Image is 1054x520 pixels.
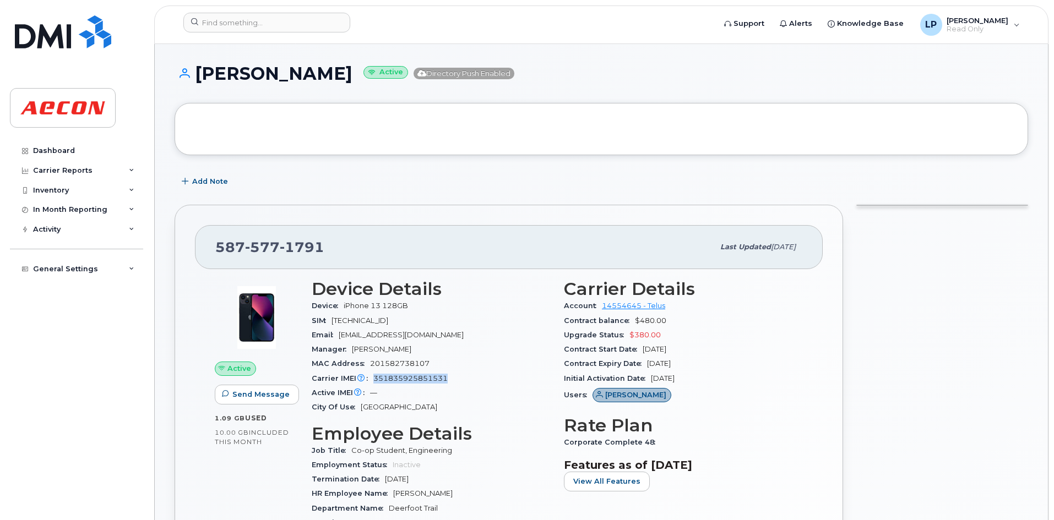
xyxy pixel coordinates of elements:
[564,316,635,325] span: Contract balance
[564,438,661,446] span: Corporate Complete 48
[352,345,411,353] span: [PERSON_NAME]
[351,446,452,455] span: Co-op Student, Engineering
[564,458,803,472] h3: Features as of [DATE]
[370,359,430,368] span: 201582738107
[312,316,332,325] span: SIM
[245,239,280,255] span: 577
[227,363,251,374] span: Active
[393,461,421,469] span: Inactive
[593,391,671,399] a: [PERSON_NAME]
[564,302,602,310] span: Account
[643,345,666,353] span: [DATE]
[564,391,593,399] span: Users
[385,475,409,483] span: [DATE]
[312,374,373,382] span: Carrier IMEI
[389,504,438,512] span: Deerfoot Trail
[215,414,245,422] span: 1.09 GB
[635,316,666,325] span: $480.00
[312,461,393,469] span: Employment Status
[312,504,389,512] span: Department Name
[312,388,370,397] span: Active IMEI
[373,374,448,382] span: 351835925851531
[280,239,324,255] span: 1791
[215,239,324,255] span: 587
[215,429,249,436] span: 10.00 GB
[312,446,351,455] span: Job Title
[647,359,671,368] span: [DATE]
[312,475,385,483] span: Termination Date
[771,243,796,251] span: [DATE]
[312,359,370,368] span: MAC Address
[175,64,1028,83] h1: [PERSON_NAME]
[332,316,388,325] span: [TECHNICAL_ID]
[629,331,661,339] span: $380.00
[312,331,339,339] span: Email
[224,284,290,351] img: image20231002-3703462-1ig824h.jpeg
[564,345,643,353] span: Contract Start Date
[339,331,464,339] span: [EMAIL_ADDRESS][DOMAIN_NAME]
[564,331,629,339] span: Upgrade Status
[312,403,361,411] span: City Of Use
[564,415,803,435] h3: Rate Plan
[564,472,650,491] button: View All Features
[232,389,290,399] span: Send Message
[312,424,551,444] h3: Employee Details
[602,302,665,310] a: 14554645 - Telus
[215,428,289,446] span: included this month
[175,172,237,191] button: Add Note
[370,388,377,397] span: —
[651,374,675,382] span: [DATE]
[344,302,408,310] span: iPhone 13 128GB
[363,66,408,79] small: Active
[564,374,651,382] span: Initial Activation Date
[564,359,647,368] span: Contract Expiry Date
[192,176,228,187] span: Add Note
[414,68,514,79] span: Directory Push Enabled
[312,489,393,497] span: HR Employee Name
[393,489,453,497] span: [PERSON_NAME]
[720,243,771,251] span: Last updated
[564,279,803,299] h3: Carrier Details
[312,345,352,353] span: Manager
[215,385,299,404] button: Send Message
[361,403,437,411] span: [GEOGRAPHIC_DATA]
[245,414,267,422] span: used
[312,302,344,310] span: Device
[573,476,640,486] span: View All Features
[312,279,551,299] h3: Device Details
[605,390,666,400] span: [PERSON_NAME]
